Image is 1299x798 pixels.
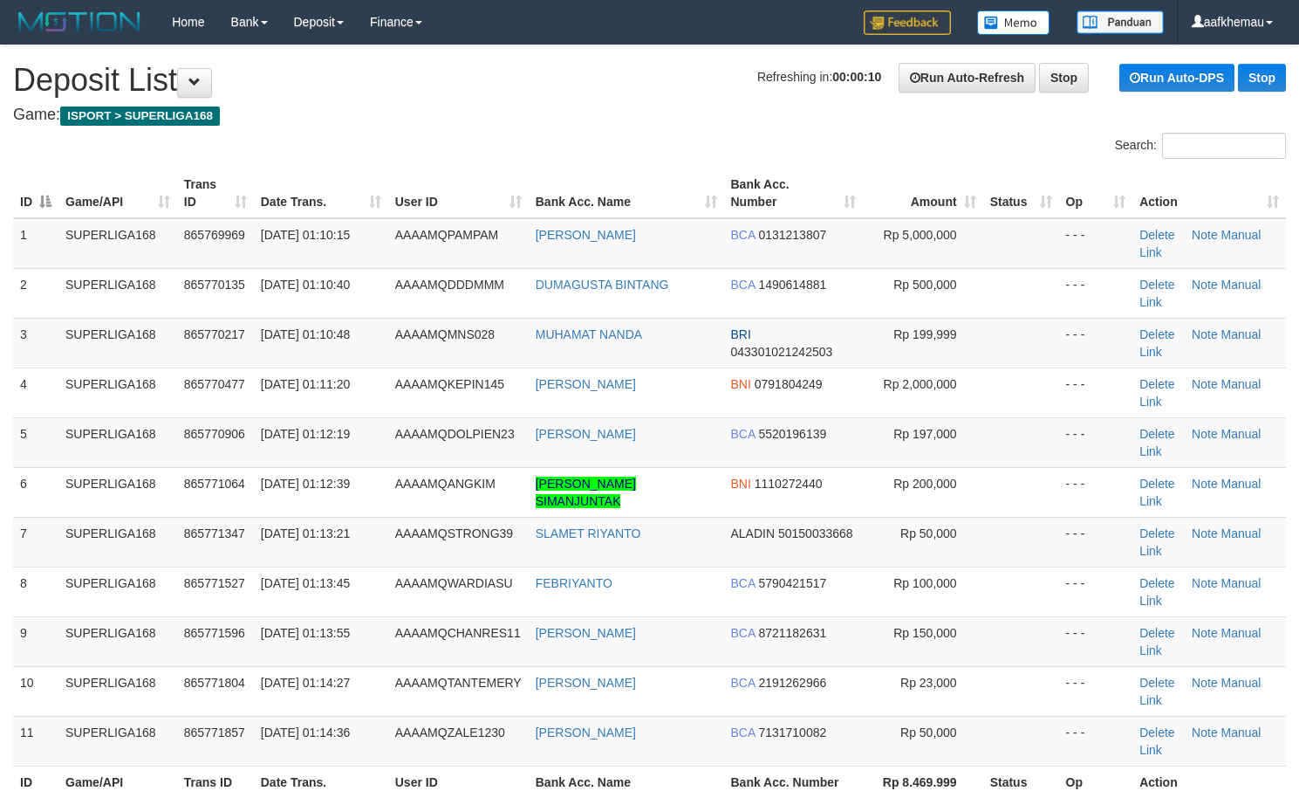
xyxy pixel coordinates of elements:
a: Stop [1238,64,1286,92]
span: Rp 50,000 [900,526,957,540]
th: Date Trans. [254,766,388,798]
span: AAAAMQPAMPAM [395,228,499,242]
td: - - - [1059,467,1133,517]
span: AAAAMQMNS028 [395,327,495,341]
th: Trans ID [177,766,254,798]
span: 865771857 [184,726,245,740]
span: AAAAMQZALE1230 [395,726,505,740]
th: Status [983,766,1059,798]
th: ID: activate to sort column descending [13,169,58,218]
span: Copy 2191262966 to clipboard [758,676,826,690]
th: Bank Acc. Number: activate to sort column ascending [724,169,864,218]
td: SUPERLIGA168 [58,417,177,467]
a: Manual Link [1139,477,1261,508]
span: BCA [731,626,755,640]
th: Action [1132,766,1286,798]
a: FEBRIYANTO [536,576,612,590]
td: SUPERLIGA168 [58,666,177,716]
td: 2 [13,268,58,318]
a: Note [1192,576,1218,590]
th: Bank Acc. Name [529,766,724,798]
td: 1 [13,218,58,269]
a: Note [1192,427,1218,441]
td: 6 [13,467,58,517]
span: AAAAMQANGKIM [395,477,496,491]
span: AAAAMQKEPIN145 [395,377,504,391]
span: [DATE] 01:10:40 [261,278,350,292]
a: [PERSON_NAME] SIMANJUNTAK [536,477,636,508]
span: 865770217 [184,327,245,341]
a: Note [1192,726,1218,740]
img: Button%20Memo.svg [977,10,1050,35]
a: [PERSON_NAME] [536,676,636,690]
td: - - - [1059,368,1133,417]
td: - - - [1059,318,1133,368]
th: Bank Acc. Name: activate to sort column ascending [529,169,724,218]
span: BCA [731,676,755,690]
a: Run Auto-Refresh [899,63,1036,93]
span: [DATE] 01:13:55 [261,626,350,640]
a: Delete [1139,676,1174,690]
td: 10 [13,666,58,716]
a: Delete [1139,477,1174,491]
span: Rp 150,000 [893,626,956,640]
span: [DATE] 01:12:19 [261,427,350,441]
td: - - - [1059,616,1133,666]
td: 11 [13,716,58,766]
td: SUPERLIGA168 [58,616,177,666]
span: AAAAMQDOLPIEN23 [395,427,515,441]
span: 865771596 [184,626,245,640]
a: Manual Link [1139,576,1261,608]
span: [DATE] 01:13:45 [261,576,350,590]
a: Note [1192,377,1218,391]
strong: 00:00:10 [832,70,881,84]
a: Delete [1139,278,1174,292]
a: Note [1192,526,1218,540]
th: Status: activate to sort column ascending [983,169,1059,218]
a: Stop [1039,63,1089,93]
span: Rp 197,000 [893,427,956,441]
a: [PERSON_NAME] [536,427,636,441]
span: Copy 7131710082 to clipboard [758,726,826,740]
a: [PERSON_NAME] [536,228,636,242]
span: AAAAMQDDDMMM [395,278,504,292]
td: - - - [1059,218,1133,269]
a: Note [1192,278,1218,292]
td: 3 [13,318,58,368]
a: Note [1192,228,1218,242]
span: BNI [731,477,751,491]
span: Copy 043301021242503 to clipboard [731,345,833,359]
td: - - - [1059,567,1133,616]
span: Copy 0131213807 to clipboard [758,228,826,242]
span: Copy 8721182631 to clipboard [758,626,826,640]
span: Rp 50,000 [900,726,957,740]
td: 4 [13,368,58,417]
a: MUHAMAT NANDA [536,327,642,341]
a: Delete [1139,726,1174,740]
input: Search: [1162,133,1286,159]
span: Copy 1490614881 to clipboard [758,278,826,292]
span: 865771527 [184,576,245,590]
th: Action: activate to sort column ascending [1132,169,1286,218]
a: Note [1192,676,1218,690]
a: Manual Link [1139,278,1261,309]
a: Run Auto-DPS [1119,64,1234,92]
td: SUPERLIGA168 [58,318,177,368]
a: Delete [1139,228,1174,242]
span: Rp 200,000 [893,477,956,491]
td: SUPERLIGA168 [58,716,177,766]
span: 865770477 [184,377,245,391]
span: 865771064 [184,477,245,491]
td: SUPERLIGA168 [58,218,177,269]
span: [DATE] 01:10:48 [261,327,350,341]
th: Rp 8.469.999 [863,766,983,798]
img: panduan.png [1077,10,1164,34]
a: [PERSON_NAME] [536,626,636,640]
a: Manual Link [1139,626,1261,657]
span: AAAAMQCHANRES11 [395,626,521,640]
span: [DATE] 01:10:15 [261,228,350,242]
span: Copy 5790421517 to clipboard [758,576,826,590]
img: Feedback.jpg [864,10,951,35]
td: - - - [1059,417,1133,467]
span: Copy 5520196139 to clipboard [758,427,826,441]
